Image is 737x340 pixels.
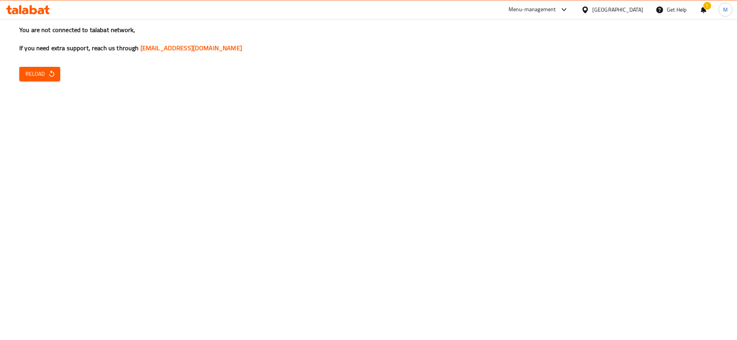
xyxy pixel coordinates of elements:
[19,67,60,81] button: Reload
[723,5,728,14] span: M
[140,42,242,54] a: [EMAIL_ADDRESS][DOMAIN_NAME]
[25,69,54,79] span: Reload
[592,5,643,14] div: [GEOGRAPHIC_DATA]
[509,5,556,14] div: Menu-management
[19,25,718,53] h3: You are not connected to talabat network, If you need extra support, reach us through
